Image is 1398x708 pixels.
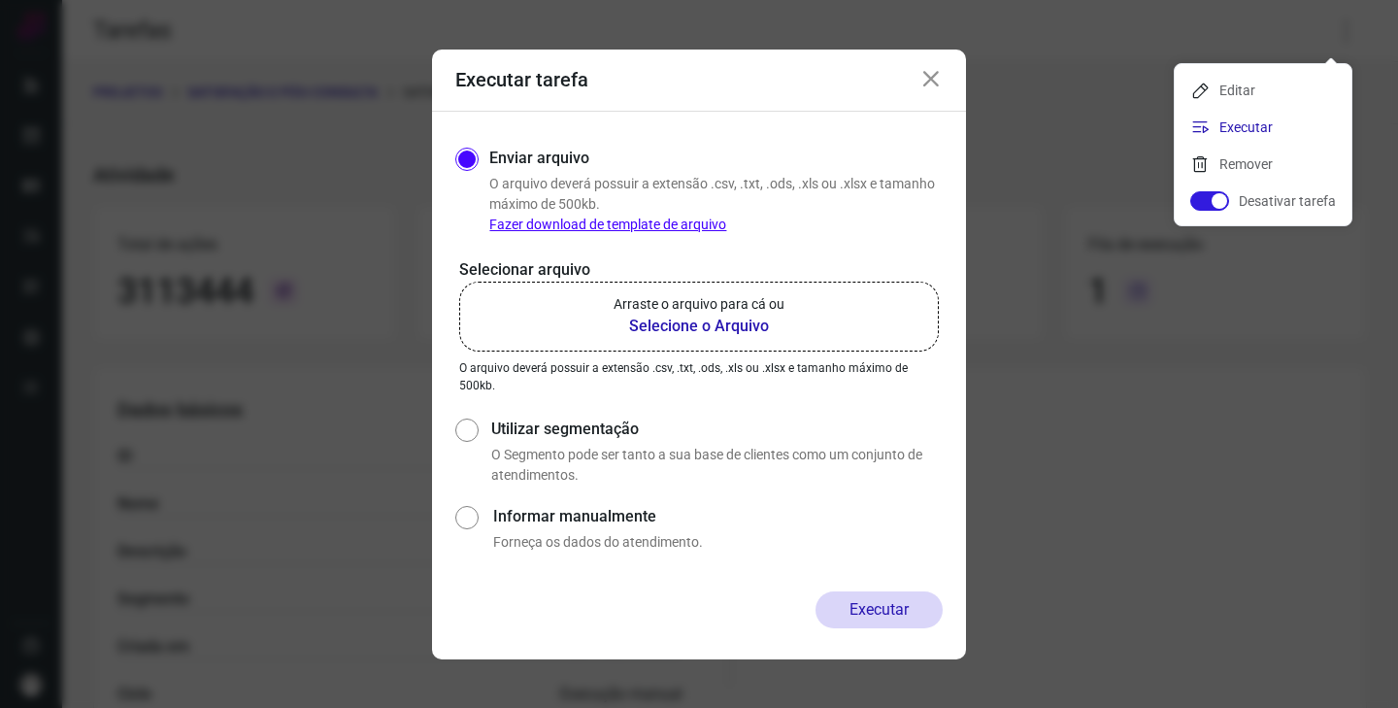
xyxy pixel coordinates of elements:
li: Editar [1175,75,1351,106]
a: Fazer download de template de arquivo [489,217,726,232]
li: Remover [1175,149,1351,180]
p: O Segmento pode ser tanto a sua base de clientes como um conjunto de atendimentos. [491,445,943,486]
b: Selecione o Arquivo [614,315,784,338]
p: Forneça os dados do atendimento. [493,532,943,553]
p: O arquivo deverá possuir a extensão .csv, .txt, .ods, .xls ou .xlsx e tamanho máximo de 500kb. [489,174,943,235]
p: Arraste o arquivo para cá ou [614,294,784,315]
button: Executar [815,591,943,628]
li: Desativar tarefa [1175,185,1351,217]
h3: Executar tarefa [455,68,588,91]
label: Enviar arquivo [489,147,589,170]
label: Utilizar segmentação [491,418,943,441]
p: Selecionar arquivo [459,258,939,282]
p: O arquivo deverá possuir a extensão .csv, .txt, .ods, .xls ou .xlsx e tamanho máximo de 500kb. [459,359,939,394]
li: Executar [1175,112,1351,143]
label: Informar manualmente [493,505,943,528]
